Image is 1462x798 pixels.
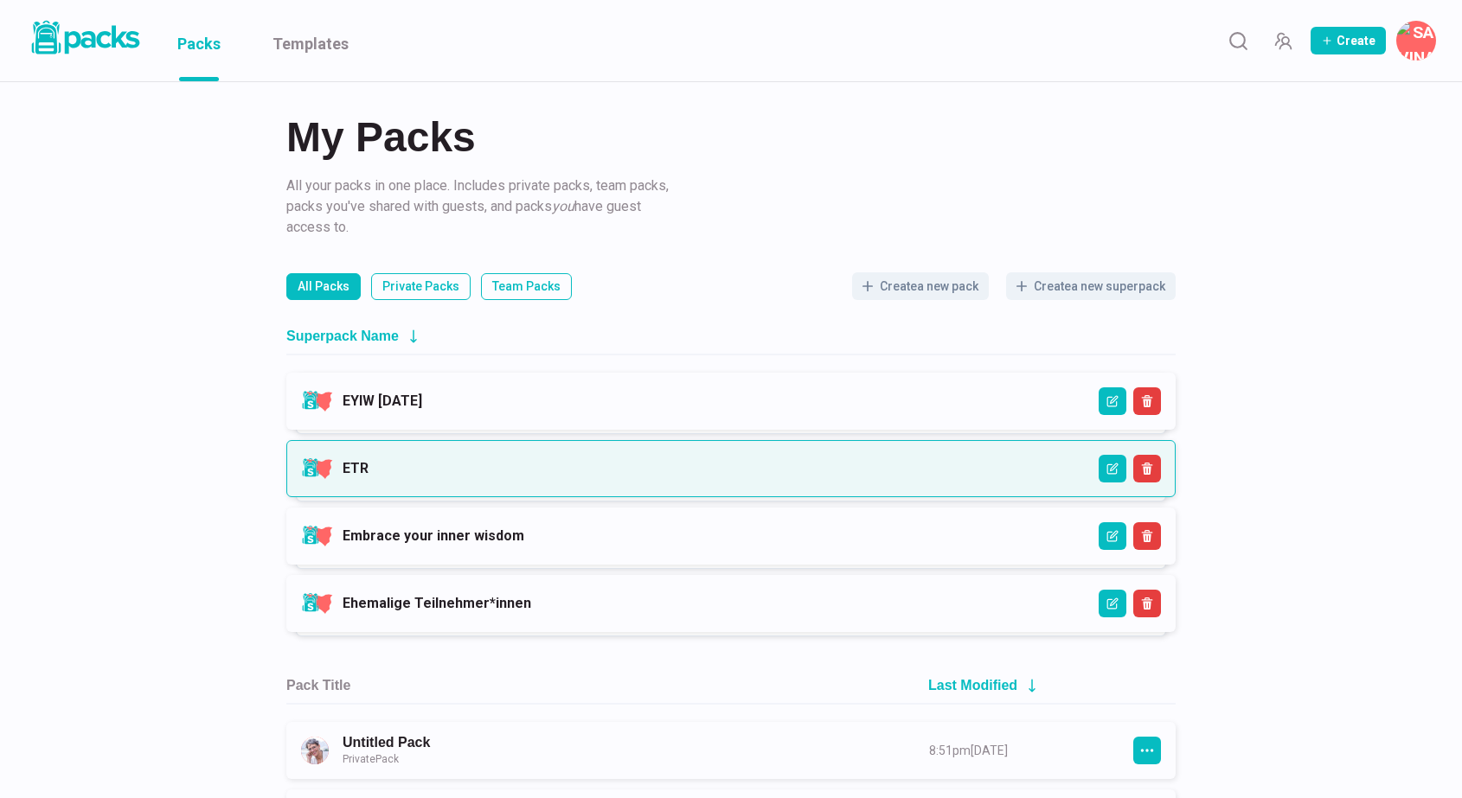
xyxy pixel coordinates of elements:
button: Edit [1099,590,1126,617]
p: All Packs [298,278,349,296]
button: Savina Tilmann [1396,21,1436,61]
p: All your packs in one place. Includes private packs, team packs, packs you've shared with guests,... [286,176,676,238]
i: you [552,198,574,214]
h2: Pack Title [286,677,350,693]
p: Team Packs [492,278,561,296]
h2: Last Modified [928,677,1017,693]
button: Delete Superpack [1133,387,1161,415]
p: Private Packs [382,278,459,296]
img: Packs logo [26,17,143,58]
button: Search [1221,23,1255,58]
button: Edit [1099,455,1126,482]
button: Edit [1099,522,1126,550]
h2: My Packs [286,117,1176,158]
button: Create Pack [1311,27,1386,54]
button: Delete Superpack [1133,590,1161,617]
button: Createa new pack [852,272,989,300]
a: Packs logo [26,17,143,64]
button: Delete Superpack [1133,455,1161,482]
button: Edit [1099,387,1126,415]
button: Delete Superpack [1133,522,1161,550]
button: Createa new superpack [1006,272,1176,300]
button: Manage Team Invites [1266,23,1300,58]
h2: Superpack Name [286,328,399,344]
